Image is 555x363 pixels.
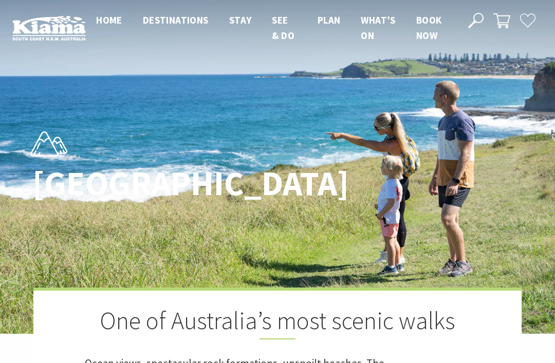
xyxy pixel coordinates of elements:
h2: One of Australia’s most scenic walks [85,306,470,339]
span: Destinations [143,14,209,26]
span: Home [96,14,122,26]
span: Book now [416,14,442,42]
img: Kiama Logo [12,15,86,41]
nav: Main Menu [86,12,456,44]
h1: [GEOGRAPHIC_DATA] [32,164,323,202]
span: What’s On [361,14,395,42]
span: Plan [318,14,341,26]
span: Stay [229,14,252,26]
span: See & Do [272,14,294,42]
